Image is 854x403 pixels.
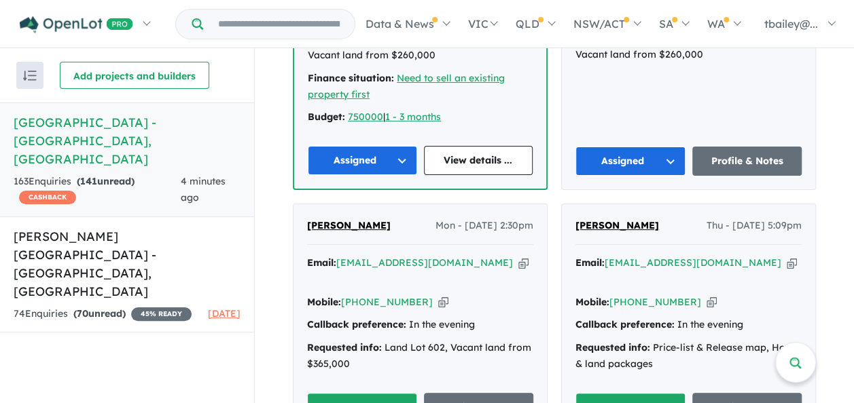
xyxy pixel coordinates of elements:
strong: Callback preference: [575,318,675,330]
span: 70 [77,307,88,320]
div: Land Lot 602, Vacant land from $365,000 [307,340,533,372]
a: 750000 [348,111,383,123]
a: [PERSON_NAME] [307,218,391,234]
div: In the evening [575,317,802,333]
span: 141 [80,175,97,187]
strong: Requested info: [307,341,382,353]
h5: [GEOGRAPHIC_DATA] - [GEOGRAPHIC_DATA] , [GEOGRAPHIC_DATA] [14,113,241,168]
img: sort.svg [23,71,37,81]
strong: Requested info: [575,341,650,353]
button: Assigned [308,146,417,175]
strong: Callback preference: [307,318,406,330]
a: 1 - 3 months [385,111,441,123]
strong: Budget: [308,111,345,123]
div: | [308,109,533,126]
strong: Email: [575,256,605,269]
a: View details ... [424,146,533,175]
div: 163 Enquir ies [14,174,181,206]
span: tbailey@... [764,17,818,31]
strong: Finance situation: [308,72,394,84]
span: 4 minutes ago [181,175,226,204]
strong: Email: [307,256,336,269]
span: Mon - [DATE] 2:30pm [435,218,533,234]
h5: [PERSON_NAME][GEOGRAPHIC_DATA] - [GEOGRAPHIC_DATA] , [GEOGRAPHIC_DATA] [14,227,241,301]
div: Price-list & Release map, House & land packages [575,340,802,372]
button: Copy [707,295,717,309]
strong: ( unread) [73,307,126,320]
a: Profile & Notes [692,147,802,176]
span: [PERSON_NAME] [307,219,391,231]
input: Try estate name, suburb, builder or developer [206,9,352,39]
span: [PERSON_NAME] [575,219,659,231]
div: 74 Enquir ies [14,306,192,322]
span: Thu - [DATE] 5:09pm [707,218,802,234]
a: [EMAIL_ADDRESS][DOMAIN_NAME] [605,256,781,269]
span: [DATE] [208,307,241,320]
strong: Mobile: [575,296,609,308]
button: Copy [518,256,529,270]
button: Copy [438,295,448,309]
a: Need to sell an existing property first [308,72,505,100]
button: Assigned [575,147,686,176]
span: CASHBACK [19,191,76,204]
a: [PERSON_NAME] [575,218,659,234]
a: [PHONE_NUMBER] [609,296,701,308]
strong: ( unread) [77,175,135,187]
button: Copy [787,256,797,270]
button: Add projects and builders [60,62,209,89]
a: [EMAIL_ADDRESS][DOMAIN_NAME] [336,256,513,269]
a: [PHONE_NUMBER] [341,296,433,308]
div: In the evening [307,317,533,333]
img: Openlot PRO Logo White [20,16,133,33]
span: 45 % READY [131,307,192,321]
strong: Mobile: [307,296,341,308]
